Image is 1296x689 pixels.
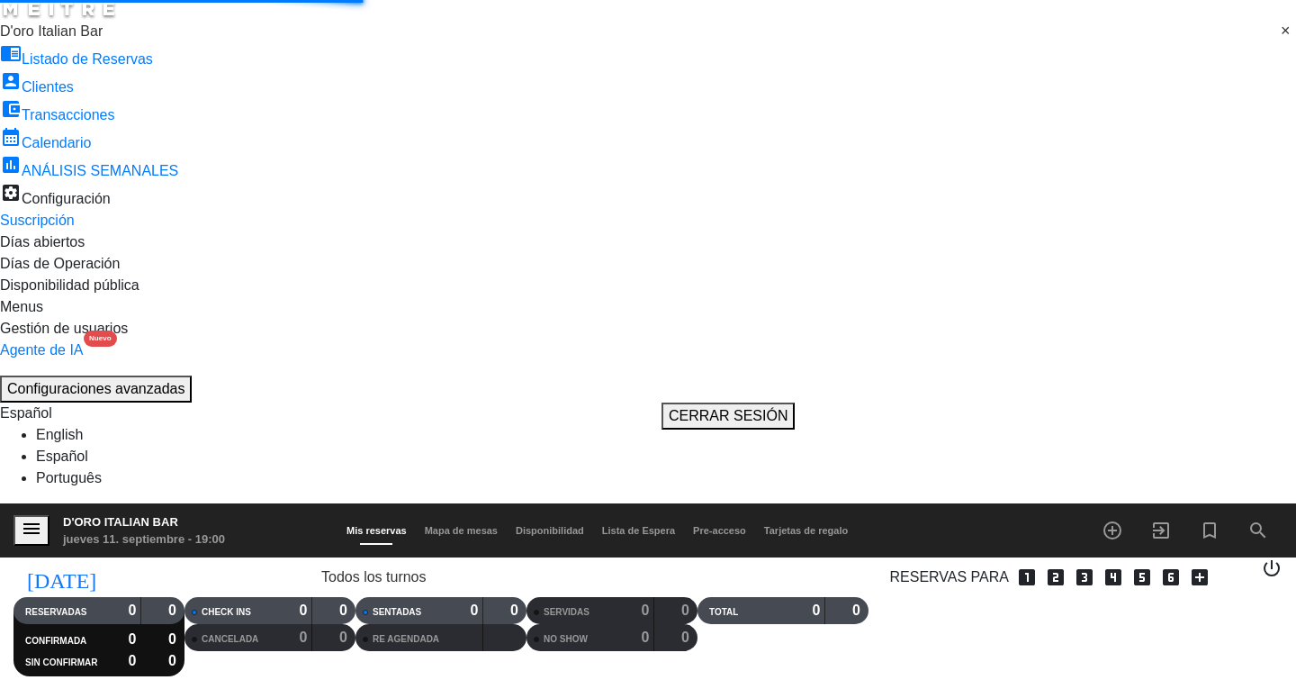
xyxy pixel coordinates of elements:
span: RESERVADAS [25,607,87,617]
div: LOG OUT [1261,558,1282,597]
strong: 0 [641,603,649,618]
a: Español [36,449,88,464]
i: looks_one [1016,567,1038,588]
button: menu [13,515,49,547]
span: print [1232,565,1254,586]
i: filter_list [706,627,728,648]
strong: 0 [852,603,864,618]
span: pending_actions [441,567,463,588]
i: [DATE] [13,558,111,597]
i: looks_6 [1160,567,1182,588]
strong: 0 [128,653,136,668]
span: RE AGENDADA [373,634,439,644]
strong: 0 [339,603,351,618]
i: search [1247,520,1269,541]
span: CONFIRMADA [25,636,86,646]
i: turned_in_not [1199,520,1220,541]
strong: 0 [470,603,478,618]
i: power_settings_new [1261,558,1282,579]
strong: 0 [510,603,522,618]
a: Português [36,470,102,485]
i: exit_to_app [1150,520,1172,541]
strong: 0 [168,631,180,647]
a: English [36,427,83,442]
i: looks_5 [1131,567,1153,588]
i: add_circle_outline [1102,520,1123,541]
div: jueves 11. septiembre - 19:00 [63,530,225,548]
span: Disponibilidad [507,525,593,536]
div: Nuevo [84,331,116,347]
span: NO SHOW [544,634,588,644]
strong: 0 [168,653,180,668]
span: Reservas para [890,567,1010,588]
strong: 0 [681,603,693,618]
strong: 0 [339,630,351,645]
span: SENTADAS [373,607,421,617]
i: looks_two [1045,567,1066,588]
strong: 0 [128,603,136,618]
span: Mapa de mesas [416,525,507,536]
strong: 0 [299,630,307,645]
span: CHECK INS [202,607,251,617]
span: Clear all [1281,21,1296,42]
strong: 0 [812,603,820,618]
input: Filtrar por nombre... [728,629,868,647]
strong: 0 [299,603,307,618]
i: menu [21,518,42,539]
button: CERRAR SESIÓN [661,403,795,430]
strong: 0 [641,630,649,645]
i: looks_3 [1074,567,1095,588]
span: TOTAL [709,607,738,617]
span: Mis reservas [337,525,416,536]
i: add_box [1189,567,1210,588]
span: SIN CONFIRMAR [25,657,98,667]
span: Tarjetas de regalo [755,525,857,536]
span: SERVIDAS [544,607,589,617]
strong: 0 [128,631,136,647]
span: CANCELADA [202,634,258,644]
span: Lista de Espera [593,525,684,536]
strong: 0 [168,603,180,618]
i: looks_4 [1102,567,1124,588]
div: D'oro Italian Bar [63,513,225,531]
i: arrow_drop_down [257,567,279,588]
span: Pre-acceso [684,525,755,536]
strong: 0 [681,630,693,645]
